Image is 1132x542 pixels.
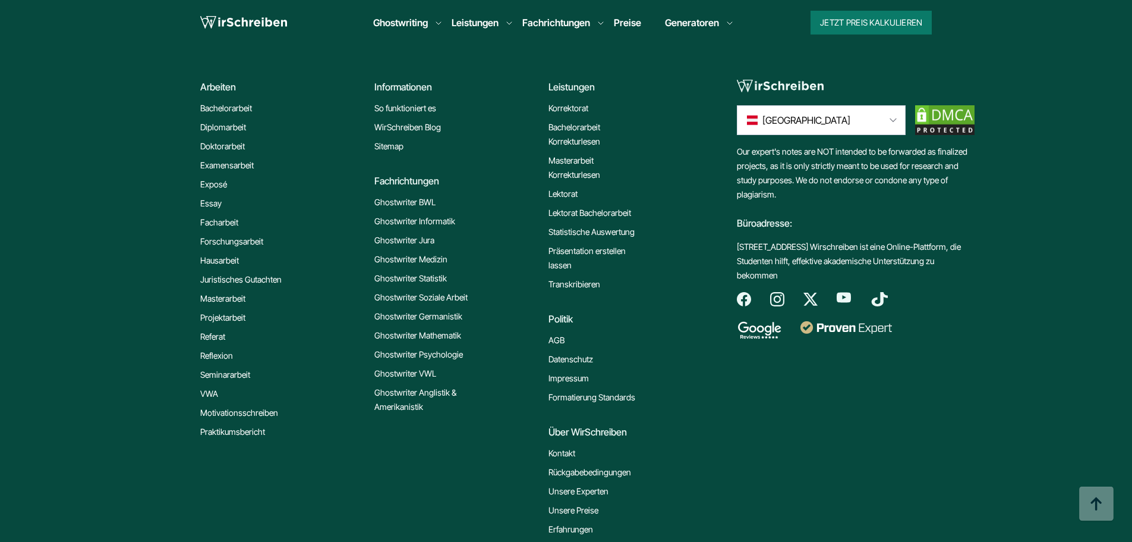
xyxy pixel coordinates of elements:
[548,425,713,439] div: Über WirSchreiben
[737,321,781,339] img: google reviews
[374,195,436,209] a: Ghostwriter BWL
[548,390,635,405] a: Formatierung Standards
[200,311,245,325] a: Projektarbeit
[200,406,278,420] a: Motivationsschreiben
[374,139,403,153] a: Sitemap
[548,446,575,460] a: Kontakt
[548,522,593,537] a: Erfahrungen
[1079,487,1114,522] img: button top
[548,187,578,201] a: Lektorat
[548,206,631,220] a: Lektorat Bachelorarbeit
[548,244,644,272] a: Präsentation erstellen lassen
[522,15,590,30] a: Fachrichtungen
[737,80,824,93] img: logo-footer
[374,101,436,115] a: So funktioniert es
[200,368,250,382] a: Seminararbeit
[837,292,851,303] img: youtube
[200,234,263,249] a: Forschungsarbeit
[800,321,892,334] img: proven expert
[737,292,751,306] img: facebook
[200,139,245,153] a: Doktorarbeit
[548,153,644,182] a: Masterarbeit Korrekturlesen
[200,196,222,211] a: Essay
[374,80,539,94] div: Informationen
[762,113,850,127] span: [GEOGRAPHIC_DATA]
[200,425,265,439] a: Praktikumsbericht
[870,292,889,306] img: tiktok
[548,101,588,115] a: Korrektorat
[548,371,589,386] a: Impressum
[548,312,713,326] div: Politik
[200,292,245,306] a: Masterarbeit
[548,120,644,149] a: Bachelorarbeit Korrekturlesen
[374,214,455,228] a: Ghostwriter Informatik
[803,292,818,306] img: twitter
[374,120,441,134] a: WirSchreiben Blog
[548,277,600,292] a: Transkribieren
[200,387,218,401] a: VWA
[200,215,238,230] a: Facharbeit
[737,202,975,240] div: Büroadresse:
[200,120,246,134] a: Diplomarbeit
[200,177,227,192] a: Exposé
[374,252,447,267] a: Ghostwriter Medizin
[737,145,975,292] div: Our expert's notes are NOT intended to be forwarded as finalized projects, as it is only strictly...
[200,349,233,363] a: Reflexion
[200,101,252,115] a: Bachelorarbeit
[548,352,593,366] a: Datenschutz
[915,105,975,135] img: dmca
[200,80,365,94] div: Arbeiten
[548,465,631,480] a: Rückgabebedingungen
[374,309,462,324] a: Ghostwriter Germanistik
[452,15,499,30] a: Leistungen
[374,366,436,381] a: Ghostwriter VWL
[548,484,608,499] a: Unsere Experten
[374,386,469,414] a: Ghostwriter Anglistik & Amerikanistik
[548,225,635,239] a: Statistische Auswertung
[200,272,282,287] a: Juristisches Gutachten
[665,15,719,30] a: Generatoren
[200,14,287,32] img: logo wirschreiben
[373,15,428,30] a: Ghostwriting
[548,503,598,518] a: Unsere Preise
[374,233,434,247] a: Ghostwriter Jura
[374,347,463,362] a: Ghostwriter Psychologie
[200,330,225,344] a: Referat
[811,11,932,35] button: Jetzt Preis kalkulieren
[548,80,713,94] div: Leistungen
[200,253,239,268] a: Hausarbeit
[200,158,254,173] a: Examensarbeit
[548,333,565,347] a: AGB
[374,174,539,188] div: Fachrichtungen
[374,328,461,343] a: Ghostwriter Mathematik
[374,271,447,286] a: Ghostwriter Statistik
[374,290,468,305] a: Ghostwriter Soziale Arbeit
[770,292,784,306] img: instagram
[614,17,641,29] a: Preise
